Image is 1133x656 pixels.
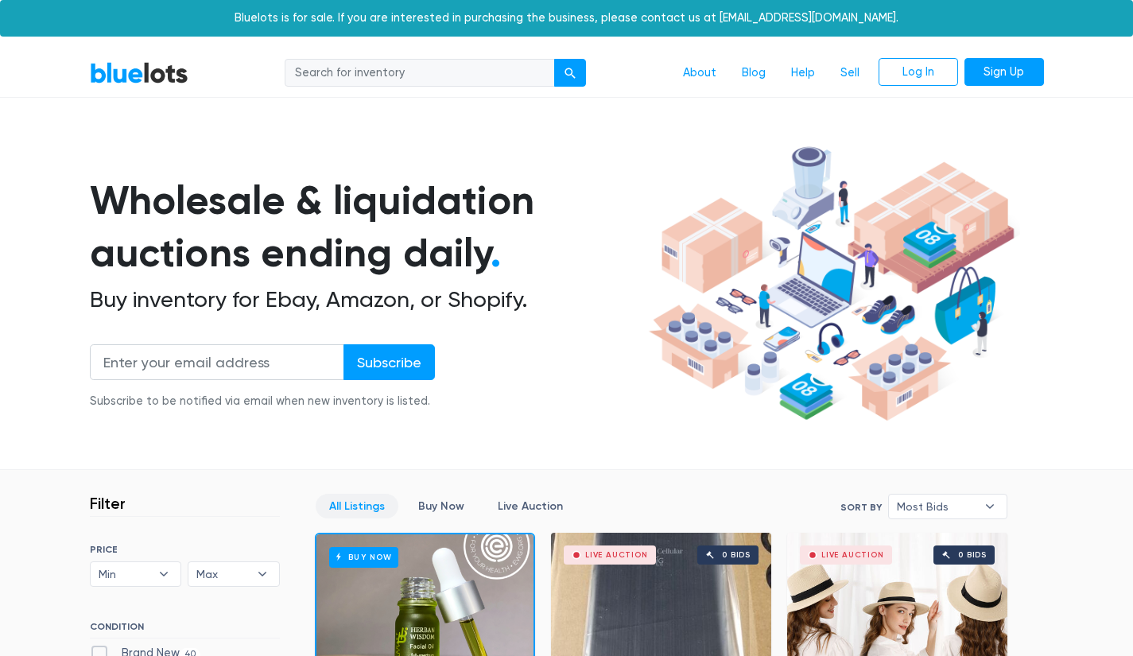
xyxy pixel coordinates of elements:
div: Live Auction [821,551,884,559]
h6: PRICE [90,544,280,555]
h6: Buy Now [329,547,398,567]
a: BlueLots [90,61,188,84]
div: Subscribe to be notified via email when new inventory is listed. [90,393,435,410]
input: Enter your email address [90,344,344,380]
h3: Filter [90,494,126,513]
a: All Listings [316,494,398,518]
input: Subscribe [343,344,435,380]
a: Blog [729,58,778,88]
span: Most Bids [897,495,976,518]
h6: CONDITION [90,621,280,639]
span: . [491,229,501,277]
a: Sign Up [964,58,1044,87]
b: ▾ [973,495,1007,518]
a: Live Auction [484,494,576,518]
a: About [670,58,729,88]
span: Min [99,562,151,586]
input: Search for inventory [285,59,555,87]
a: Sell [828,58,872,88]
h1: Wholesale & liquidation auctions ending daily [90,174,643,280]
div: 0 bids [722,551,751,559]
a: Log In [879,58,958,87]
img: hero-ee84e7d0318cb26816c560f6b4441b76977f77a177738b4e94f68c95b2b83dbb.png [643,139,1020,429]
a: Buy Now [405,494,478,518]
span: Max [196,562,249,586]
a: Help [778,58,828,88]
h2: Buy inventory for Ebay, Amazon, or Shopify. [90,286,643,313]
div: 0 bids [958,551,987,559]
label: Sort By [840,500,882,514]
b: ▾ [147,562,180,586]
div: Live Auction [585,551,648,559]
b: ▾ [246,562,279,586]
